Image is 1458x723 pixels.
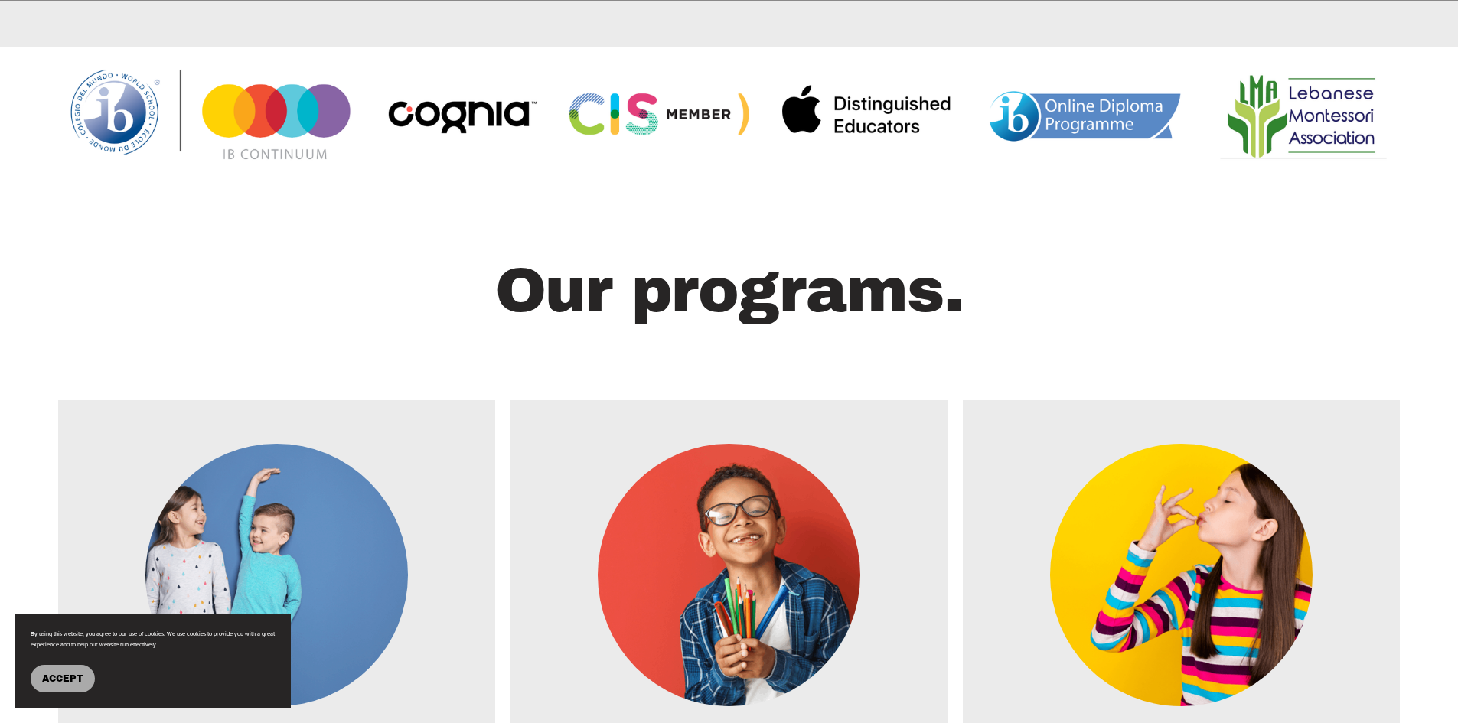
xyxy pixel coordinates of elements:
button: Accept [31,665,95,692]
img: Leading IB Primary Years Lebanon [598,444,860,707]
p: Our programs. [58,236,1400,347]
span: Accept [42,673,83,684]
img: Leading IB Program Lebanon [145,444,408,707]
img: Best IB French Program in Lebanon [1050,444,1313,707]
section: Cookie banner [15,614,291,708]
p: By using this website, you agree to our use of cookies. We use cookies to provide you with a grea... [31,629,276,650]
